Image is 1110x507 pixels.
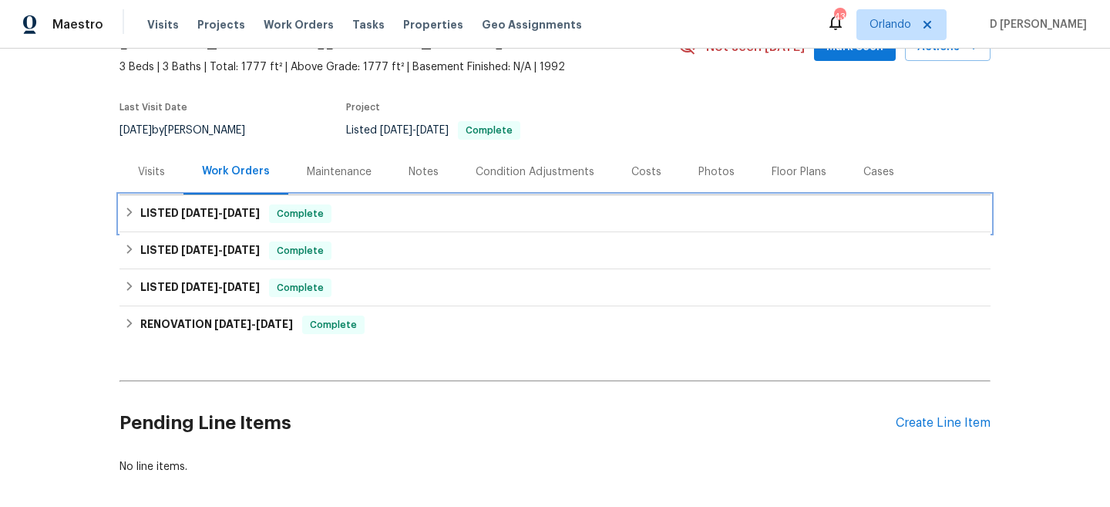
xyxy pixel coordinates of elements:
span: Visits [147,17,179,32]
span: [DATE] [223,245,260,255]
span: [DATE] [223,208,260,218]
div: Work Orders [202,164,270,179]
span: Complete [271,280,330,296]
span: Complete [271,206,330,221]
div: No line items. [119,459,991,475]
div: Visits [138,164,165,180]
span: [DATE] [223,282,260,292]
div: LISTED [DATE]-[DATE]Complete [119,195,991,232]
div: Condition Adjustments [476,164,594,180]
span: Complete [459,126,519,135]
span: Project [346,103,380,112]
div: Floor Plans [772,164,826,180]
span: Last Visit Date [119,103,187,112]
div: Notes [409,164,439,180]
div: LISTED [DATE]-[DATE]Complete [119,269,991,306]
span: [DATE] [181,245,218,255]
span: - [181,282,260,292]
span: Tasks [352,19,385,30]
span: Projects [197,17,245,32]
span: Complete [304,317,363,333]
span: Listed [346,125,520,136]
div: 43 [834,9,845,25]
span: [DATE] [380,125,412,136]
span: [DATE] [256,319,293,330]
div: LISTED [DATE]-[DATE]Complete [119,232,991,269]
div: Photos [698,164,735,180]
span: [DATE] [416,125,449,136]
span: Maestro [52,17,103,32]
span: [DATE] [214,319,251,330]
span: - [214,319,293,330]
span: - [181,208,260,218]
span: Work Orders [264,17,334,32]
span: - [380,125,449,136]
h2: Pending Line Items [119,387,896,459]
span: D [PERSON_NAME] [984,17,1087,32]
span: Complete [271,243,330,259]
div: Maintenance [307,164,372,180]
h6: RENOVATION [140,316,293,334]
div: Costs [631,164,661,180]
h6: LISTED [140,204,260,223]
span: [DATE] [181,282,218,292]
span: [DATE] [119,125,152,136]
div: by [PERSON_NAME] [119,121,264,140]
h6: LISTED [140,242,260,260]
span: - [181,245,260,255]
span: Properties [403,17,463,32]
h6: LISTED [140,279,260,297]
span: Orlando [869,17,911,32]
div: Cases [863,164,894,180]
span: 3 Beds | 3 Baths | Total: 1777 ft² | Above Grade: 1777 ft² | Basement Finished: N/A | 1992 [119,59,678,75]
div: RENOVATION [DATE]-[DATE]Complete [119,306,991,343]
div: Create Line Item [896,416,991,431]
span: [DATE] [181,208,218,218]
span: Geo Assignments [482,17,582,32]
